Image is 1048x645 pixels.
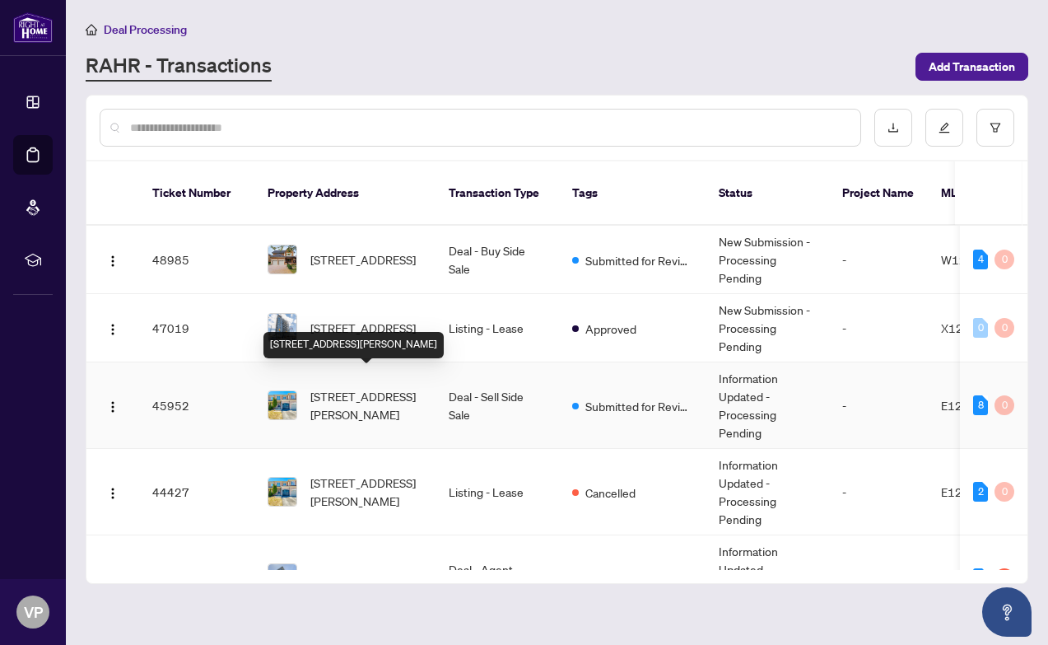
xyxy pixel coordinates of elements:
span: home [86,24,97,35]
span: Add Transaction [929,54,1015,80]
span: Cancelled [585,484,636,502]
td: Listing - Lease [436,449,559,535]
td: Deal - Buy Side Sale [436,226,559,294]
div: 1 [994,568,1014,588]
td: 44427 [139,449,254,535]
span: [STREET_ADDRESS] [310,569,416,587]
span: filter [990,122,1001,133]
td: Deal - Sell Side Sale [436,362,559,449]
img: Logo [106,323,119,336]
button: Logo [100,246,126,273]
td: 47019 [139,294,254,362]
div: 2 [973,482,988,502]
span: [STREET_ADDRESS] [310,250,416,269]
img: thumbnail-img [268,245,296,273]
td: Information Updated - Processing Pending [706,449,829,535]
td: - [829,294,928,362]
td: - [829,362,928,449]
button: Add Transaction [915,53,1028,81]
span: Deal Processing [104,22,187,37]
span: Submitted for Review [585,251,692,269]
span: [STREET_ADDRESS] [310,319,416,337]
span: [STREET_ADDRESS][PERSON_NAME] [310,474,422,510]
td: Deal - Agent Double End Lease [436,535,559,622]
div: 1 [973,568,988,588]
div: 0 [994,250,1014,269]
a: RAHR - Transactions [86,52,272,82]
td: 45952 [139,362,254,449]
td: Information Updated - Processing Pending [706,362,829,449]
img: Logo [106,255,119,268]
span: W12306782 [941,252,1011,267]
span: edit [939,122,950,133]
td: Information Updated - Processing Pending [706,535,829,622]
th: Tags [559,161,706,226]
span: Approved [585,320,636,338]
div: 0 [994,482,1014,502]
img: Logo [106,487,119,500]
span: VP [24,601,43,624]
button: Logo [100,565,126,591]
td: 48985 [139,226,254,294]
div: 0 [994,318,1014,338]
td: - [829,449,928,535]
span: E12291427 [941,484,1007,499]
span: [STREET_ADDRESS][PERSON_NAME] [310,387,422,423]
button: filter [976,109,1014,147]
td: New Submission - Processing Pending [706,294,829,362]
th: Status [706,161,829,226]
img: Logo [106,400,119,414]
button: Logo [100,479,126,505]
button: Logo [100,392,126,418]
div: 0 [994,395,1014,415]
td: 44117 [139,535,254,622]
div: 4 [973,250,988,269]
td: - [829,226,928,294]
img: thumbnail-img [268,314,296,342]
td: Listing - Lease [436,294,559,362]
td: New Submission - Processing Pending [706,226,829,294]
th: Transaction Type [436,161,559,226]
button: Open asap [982,587,1032,637]
th: Property Address [254,161,436,226]
span: download [887,122,899,133]
button: edit [925,109,963,147]
img: thumbnail-img [268,391,296,419]
span: X12323096 [941,320,1008,335]
img: thumbnail-img [268,564,296,592]
div: 0 [973,318,988,338]
div: [STREET_ADDRESS][PERSON_NAME] [263,332,444,358]
th: MLS # [928,161,1027,226]
span: Submitted for Review [585,397,692,415]
th: Ticket Number [139,161,254,226]
button: download [874,109,912,147]
img: logo [13,12,53,43]
td: - [829,535,928,622]
th: Project Name [829,161,928,226]
button: Logo [100,315,126,341]
span: E12220759 [941,398,1007,413]
div: 8 [973,395,988,415]
img: thumbnail-img [268,478,296,506]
